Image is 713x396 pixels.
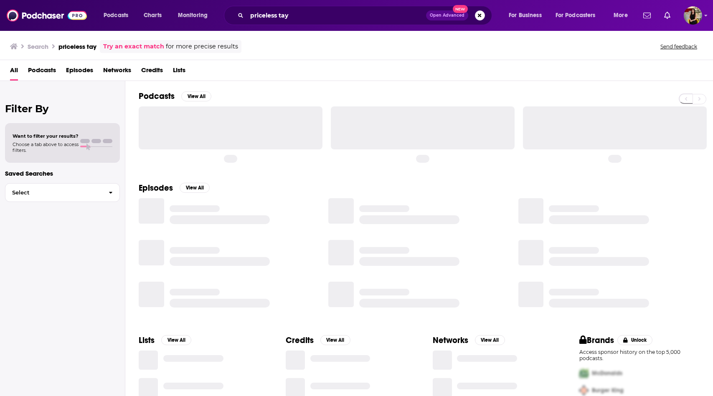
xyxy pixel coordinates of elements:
span: Monitoring [178,10,208,21]
p: Saved Searches [5,169,120,177]
a: Try an exact match [103,42,164,51]
span: Choose a tab above to access filters. [13,141,79,153]
h3: priceless tay [58,43,96,50]
button: Show profile menu [684,6,702,25]
a: ListsView All [139,335,191,346]
button: View All [161,335,191,345]
a: Charts [138,9,167,22]
a: Networks [103,63,131,81]
button: Open AdvancedNew [426,10,468,20]
div: Search podcasts, credits, & more... [232,6,500,25]
span: For Business [509,10,542,21]
p: Access sponsor history on the top 5,000 podcasts. [579,349,700,361]
a: Episodes [66,63,93,81]
span: Burger King [592,387,624,394]
h2: Credits [286,335,314,346]
span: Charts [144,10,162,21]
span: Open Advanced [430,13,464,18]
span: McDonalds [592,370,622,377]
span: Select [5,190,102,195]
button: View All [181,91,211,101]
button: Unlock [617,335,653,345]
button: open menu [98,9,139,22]
a: EpisodesView All [139,183,210,193]
a: CreditsView All [286,335,350,346]
button: View All [475,335,505,345]
span: More [614,10,628,21]
a: Show notifications dropdown [661,8,674,23]
h3: Search [28,43,48,50]
a: PodcastsView All [139,91,211,101]
button: open menu [608,9,638,22]
a: Podcasts [28,63,56,81]
button: Select [5,183,120,202]
a: Show notifications dropdown [640,8,654,23]
span: Logged in as cassey [684,6,702,25]
a: Lists [173,63,185,81]
button: open menu [172,9,218,22]
h2: Lists [139,335,155,346]
span: Want to filter your results? [13,133,79,139]
img: Podchaser - Follow, Share and Rate Podcasts [7,8,87,23]
button: open menu [503,9,552,22]
h2: Filter By [5,103,120,115]
span: for more precise results [166,42,238,51]
h2: Episodes [139,183,173,193]
input: Search podcasts, credits, & more... [247,9,426,22]
img: User Profile [684,6,702,25]
span: Podcasts [104,10,128,21]
button: View All [180,183,210,193]
span: For Podcasters [556,10,596,21]
a: All [10,63,18,81]
a: NetworksView All [433,335,505,346]
button: View All [320,335,350,345]
img: First Pro Logo [576,365,592,382]
h2: Brands [579,335,614,346]
h2: Networks [433,335,468,346]
a: Credits [141,63,163,81]
button: open menu [550,9,608,22]
button: Send feedback [658,43,700,50]
span: New [453,5,468,13]
h2: Podcasts [139,91,175,101]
